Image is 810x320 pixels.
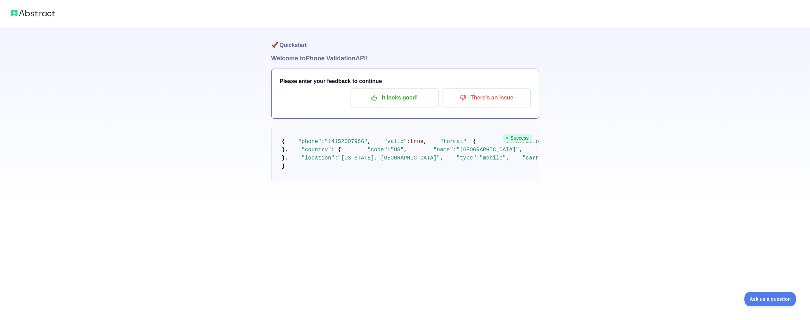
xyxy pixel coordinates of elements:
[448,92,525,104] p: There's an issue
[367,139,371,145] span: ,
[338,155,440,161] span: "[US_STATE], [GEOGRAPHIC_DATA]"
[522,155,552,161] span: "carrier"
[282,139,285,145] span: {
[503,134,532,142] span: Success
[506,155,509,161] span: ,
[390,147,403,153] span: "US"
[744,292,796,306] iframe: Toggle Customer Support
[298,139,321,145] span: "phone"
[387,147,391,153] span: :
[271,54,539,63] h1: Welcome to Phone Validation API!
[423,139,427,145] span: ,
[433,147,453,153] span: "name"
[351,88,438,107] button: It looks good!
[453,147,457,153] span: :
[410,139,423,145] span: true
[321,139,325,145] span: :
[280,77,531,85] h3: Please enter your feedback to continue
[466,139,476,145] span: : {
[519,147,523,153] span: ,
[334,155,338,161] span: :
[456,147,519,153] span: "[GEOGRAPHIC_DATA]"
[301,155,334,161] span: "location"
[476,155,480,161] span: :
[324,139,367,145] span: "14152007986"
[331,147,341,153] span: : {
[456,155,476,161] span: "type"
[384,139,407,145] span: "valid"
[404,147,407,153] span: ,
[440,155,443,161] span: ,
[282,139,717,169] code: }, }, }
[271,27,539,54] h1: 🚀 Quickstart
[440,139,466,145] span: "format"
[480,155,506,161] span: "mobile"
[407,139,410,145] span: :
[356,92,433,104] p: It looks good!
[367,147,387,153] span: "code"
[503,139,552,145] span: "international"
[11,8,55,18] img: Abstract logo
[301,147,331,153] span: "country"
[443,88,531,107] button: There's an issue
